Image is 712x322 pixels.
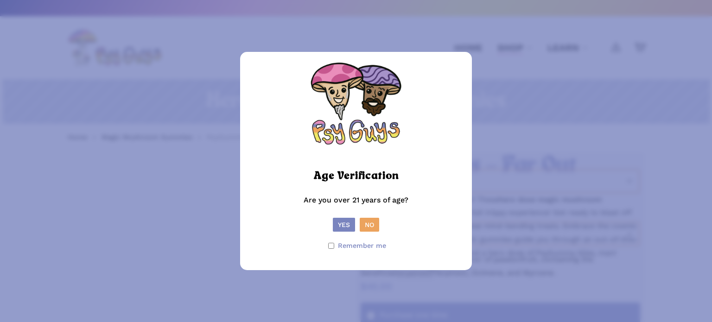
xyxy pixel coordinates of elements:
p: Are you over 21 years of age? [249,194,463,218]
img: PsyGuys [310,61,402,154]
input: Remember me [328,243,334,249]
span: Remember me [338,239,386,253]
h2: Age Verification [314,166,399,186]
button: No [360,218,379,232]
button: Yes [333,218,355,232]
